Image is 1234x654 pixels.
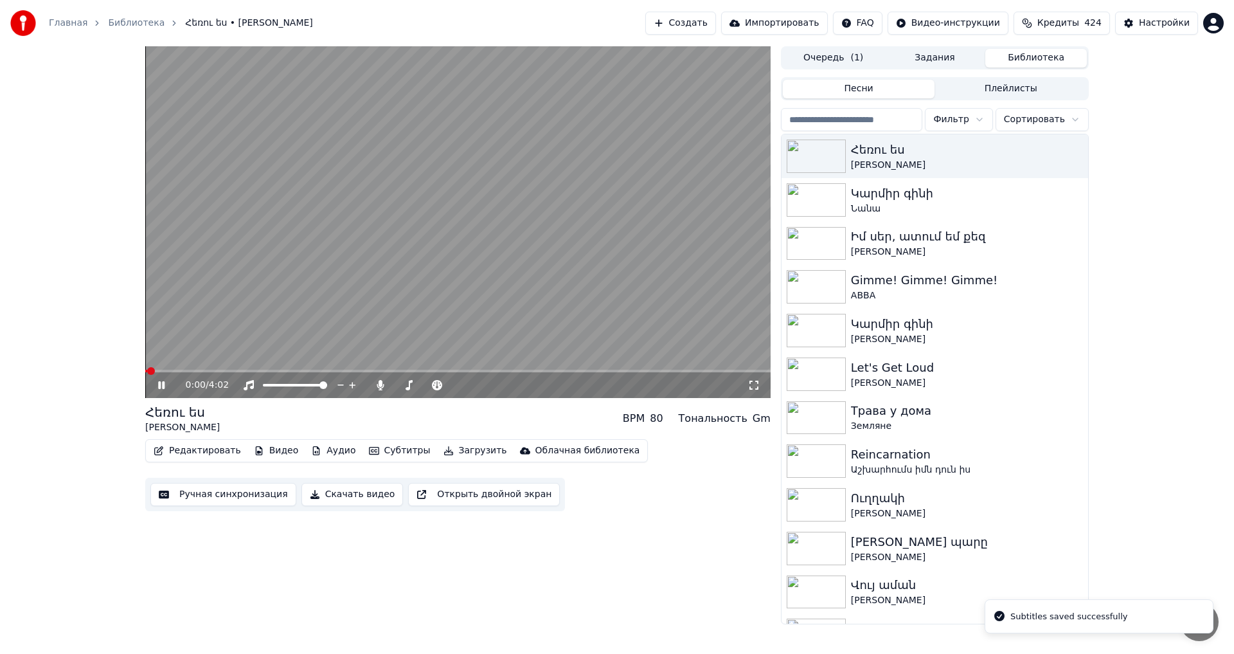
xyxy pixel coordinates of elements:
[249,442,304,460] button: Видео
[650,411,663,426] div: 80
[851,289,1083,302] div: ABBA
[851,620,1083,638] div: Cry Me a River
[306,442,361,460] button: Аудио
[145,403,220,421] div: Հեռու ես
[148,442,246,460] button: Редактировать
[851,489,1083,507] div: Ուղղակի
[645,12,716,35] button: Создать
[1037,17,1079,30] span: Кредиты
[851,228,1083,246] div: Իմ սեր, ատում եմ քեզ
[851,203,1083,215] div: Նանա
[934,80,1087,98] button: Плейлисты
[851,359,1083,377] div: Let's Get Loud
[985,49,1087,68] button: Библиотека
[1139,17,1190,30] div: Настройки
[933,113,969,126] span: Фильтр
[49,17,87,30] a: Главная
[851,551,1083,564] div: [PERSON_NAME]
[1014,12,1110,35] button: Кредиты424
[783,49,884,68] button: Очередь
[851,533,1083,551] div: [PERSON_NAME] պարը
[851,333,1083,346] div: [PERSON_NAME]
[679,411,747,426] div: Тональность
[186,379,206,392] span: 0:00
[851,446,1083,464] div: Reincarnation
[408,483,560,506] button: Открыть двойной экран
[10,10,36,36] img: youka
[888,12,1008,35] button: Видео-инструкции
[753,411,771,426] div: Gm
[833,12,882,35] button: FAQ
[851,420,1083,433] div: Земляне
[150,483,296,506] button: Ручная синхронизация
[623,411,645,426] div: BPM
[850,51,863,64] span: ( 1 )
[186,379,217,392] div: /
[185,17,313,30] span: Հեռու ես • [PERSON_NAME]
[1004,113,1065,126] span: Сортировать
[364,442,436,460] button: Субтитры
[851,464,1083,477] div: Աշխարհումս իմն դուն իս
[209,379,229,392] span: 4:02
[851,377,1083,390] div: [PERSON_NAME]
[783,80,935,98] button: Песни
[1115,12,1198,35] button: Настройки
[301,483,404,506] button: Скачать видео
[1084,17,1102,30] span: 424
[851,159,1083,172] div: [PERSON_NAME]
[108,17,165,30] a: Библиотека
[145,421,220,434] div: [PERSON_NAME]
[851,594,1083,607] div: [PERSON_NAME]
[438,442,512,460] button: Загрузить
[884,49,986,68] button: Задания
[851,315,1083,333] div: Կարմիր գինի
[721,12,828,35] button: Импортировать
[851,246,1083,259] div: [PERSON_NAME]
[851,271,1083,289] div: Gimme! Gimme! Gimme!
[851,507,1083,520] div: [PERSON_NAME]
[1010,610,1127,623] div: Subtitles saved successfully
[535,444,640,457] div: Облачная библиотека
[851,402,1083,420] div: Трава у дома
[49,17,313,30] nav: breadcrumb
[851,185,1083,203] div: Կարմիր գինի
[851,576,1083,594] div: Վույ աման
[851,141,1083,159] div: Հեռու ես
